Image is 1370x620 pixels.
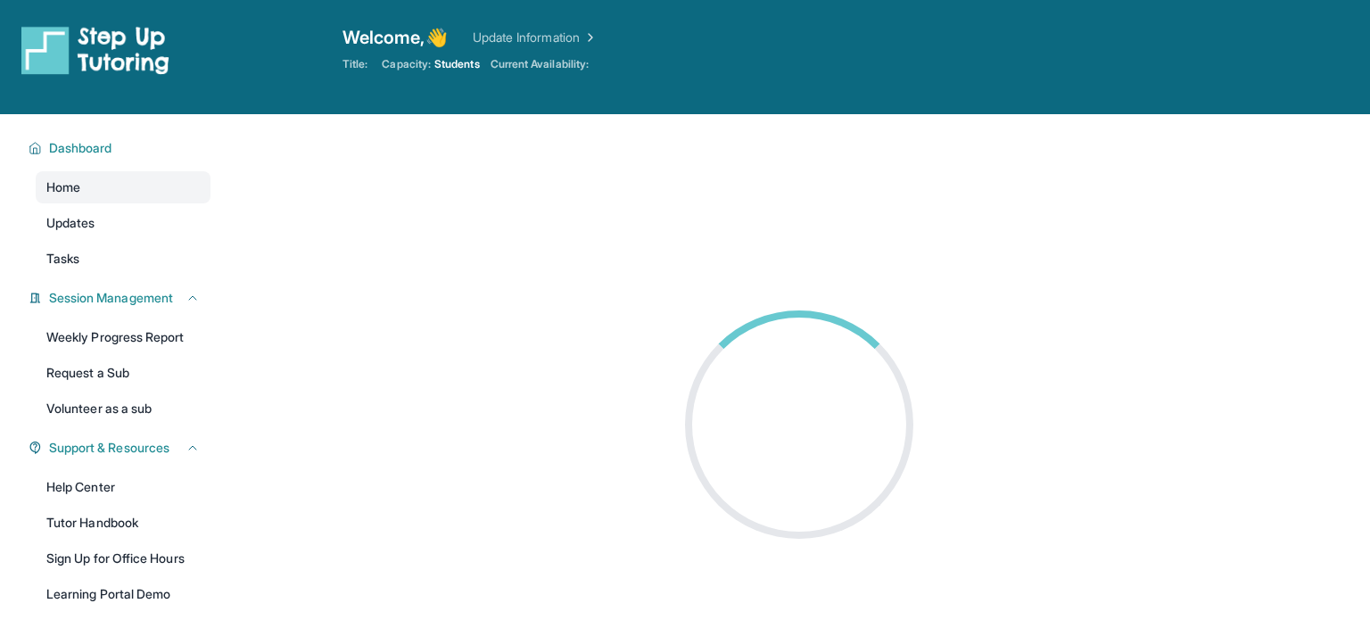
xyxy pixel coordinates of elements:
[36,357,210,389] a: Request a Sub
[46,250,79,268] span: Tasks
[46,214,95,232] span: Updates
[342,25,448,50] span: Welcome, 👋
[21,25,169,75] img: logo
[36,243,210,275] a: Tasks
[36,578,210,610] a: Learning Portal Demo
[46,178,80,196] span: Home
[49,139,112,157] span: Dashboard
[36,393,210,425] a: Volunteer as a sub
[42,139,200,157] button: Dashboard
[491,57,589,71] span: Current Availability:
[42,289,200,307] button: Session Management
[473,29,598,46] a: Update Information
[36,471,210,503] a: Help Center
[382,57,431,71] span: Capacity:
[49,289,173,307] span: Session Management
[42,439,200,457] button: Support & Resources
[36,542,210,575] a: Sign Up for Office Hours
[580,29,598,46] img: Chevron Right
[342,57,367,71] span: Title:
[36,171,210,203] a: Home
[49,439,169,457] span: Support & Resources
[434,57,480,71] span: Students
[36,207,210,239] a: Updates
[36,507,210,539] a: Tutor Handbook
[36,321,210,353] a: Weekly Progress Report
